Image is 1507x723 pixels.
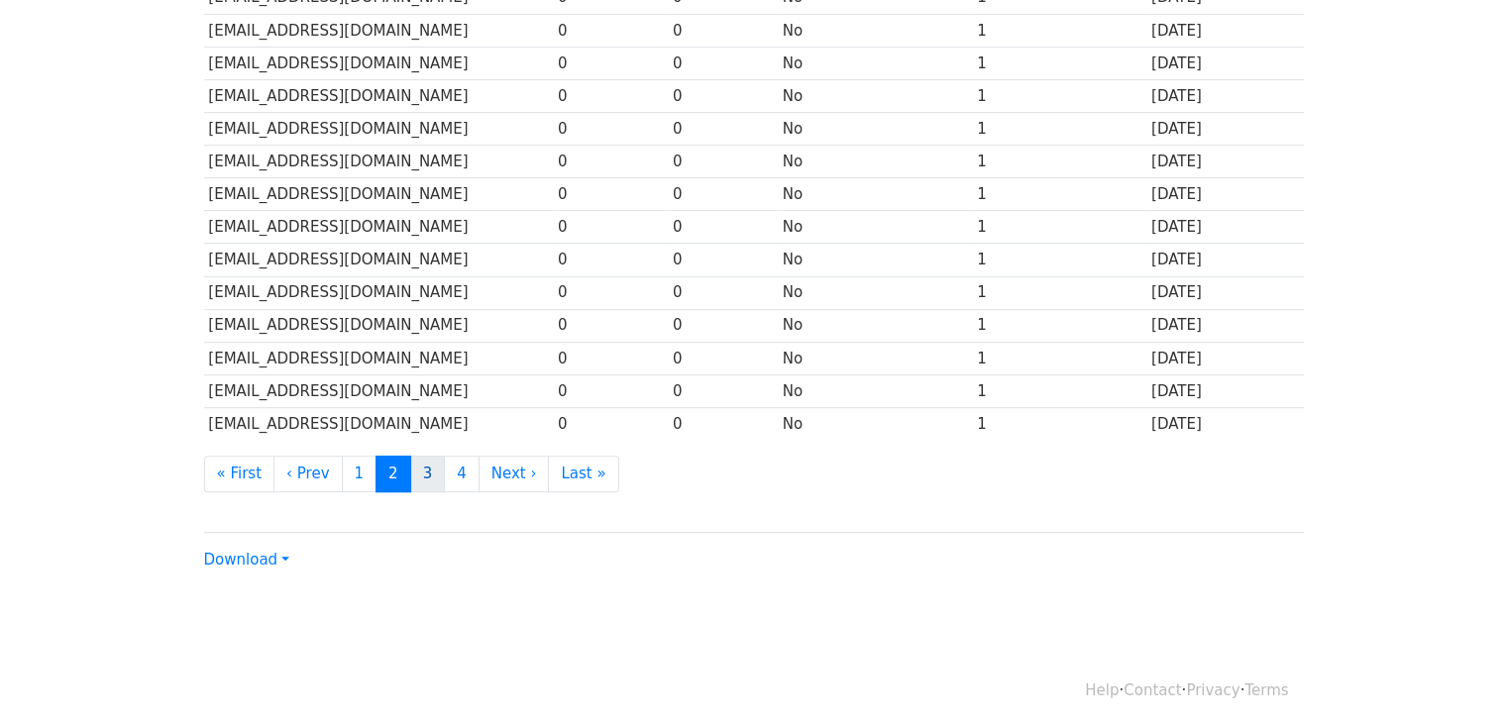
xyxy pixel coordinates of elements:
a: 1 [342,456,377,492]
td: [DATE] [1146,374,1303,407]
td: 0 [553,244,668,276]
td: [DATE] [1146,113,1303,146]
td: 0 [553,309,668,342]
td: 1 [972,211,1146,244]
td: 1 [972,407,1146,440]
td: 1 [972,374,1146,407]
td: No [778,146,972,178]
td: 0 [553,407,668,440]
td: 0 [553,79,668,112]
td: No [778,342,972,374]
td: 0 [668,309,778,342]
td: 0 [553,276,668,309]
a: ‹ Prev [273,456,343,492]
td: 1 [972,276,1146,309]
td: 0 [553,113,668,146]
a: 2 [376,456,411,492]
td: 0 [668,211,778,244]
td: No [778,113,972,146]
td: No [778,79,972,112]
td: 0 [668,47,778,79]
td: 0 [553,47,668,79]
td: 0 [553,374,668,407]
td: [EMAIL_ADDRESS][DOMAIN_NAME] [204,342,554,374]
td: [EMAIL_ADDRESS][DOMAIN_NAME] [204,146,554,178]
td: 0 [553,146,668,178]
td: No [778,178,972,211]
a: 4 [444,456,480,492]
td: 1 [972,178,1146,211]
td: [DATE] [1146,309,1303,342]
td: [EMAIL_ADDRESS][DOMAIN_NAME] [204,79,554,112]
a: Help [1085,681,1119,699]
td: [DATE] [1146,407,1303,440]
td: 1 [972,47,1146,79]
td: No [778,309,972,342]
iframe: Chat Widget [1408,628,1507,723]
td: 0 [553,211,668,244]
td: [EMAIL_ADDRESS][DOMAIN_NAME] [204,211,554,244]
td: No [778,14,972,47]
a: Download [204,551,289,568]
a: Last » [548,456,618,492]
td: [EMAIL_ADDRESS][DOMAIN_NAME] [204,178,554,211]
td: 0 [668,342,778,374]
td: [EMAIL_ADDRESS][DOMAIN_NAME] [204,374,554,407]
td: 0 [553,178,668,211]
td: No [778,276,972,309]
td: [DATE] [1146,342,1303,374]
td: [DATE] [1146,211,1303,244]
td: 0 [668,374,778,407]
a: Terms [1244,681,1288,699]
td: 1 [972,14,1146,47]
td: [DATE] [1146,47,1303,79]
td: [EMAIL_ADDRESS][DOMAIN_NAME] [204,47,554,79]
td: [DATE] [1146,146,1303,178]
td: [EMAIL_ADDRESS][DOMAIN_NAME] [204,309,554,342]
td: 0 [668,14,778,47]
td: [DATE] [1146,276,1303,309]
td: 0 [553,14,668,47]
td: [DATE] [1146,79,1303,112]
td: 1 [972,146,1146,178]
td: [EMAIL_ADDRESS][DOMAIN_NAME] [204,276,554,309]
td: 0 [668,178,778,211]
td: 1 [972,79,1146,112]
td: 0 [553,342,668,374]
td: 0 [668,276,778,309]
td: [EMAIL_ADDRESS][DOMAIN_NAME] [204,113,554,146]
td: 0 [668,113,778,146]
td: No [778,244,972,276]
td: 0 [668,146,778,178]
td: 0 [668,407,778,440]
td: [DATE] [1146,178,1303,211]
td: 1 [972,113,1146,146]
td: [DATE] [1146,244,1303,276]
td: [DATE] [1146,14,1303,47]
td: [EMAIL_ADDRESS][DOMAIN_NAME] [204,14,554,47]
td: 1 [972,309,1146,342]
a: 3 [410,456,446,492]
a: « First [204,456,275,492]
td: 1 [972,342,1146,374]
td: 0 [668,79,778,112]
td: [EMAIL_ADDRESS][DOMAIN_NAME] [204,407,554,440]
td: No [778,47,972,79]
a: Privacy [1186,681,1239,699]
a: Next › [479,456,550,492]
td: No [778,211,972,244]
td: 0 [668,244,778,276]
a: Contact [1124,681,1181,699]
td: No [778,407,972,440]
td: 1 [972,244,1146,276]
td: No [778,374,972,407]
td: [EMAIL_ADDRESS][DOMAIN_NAME] [204,244,554,276]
